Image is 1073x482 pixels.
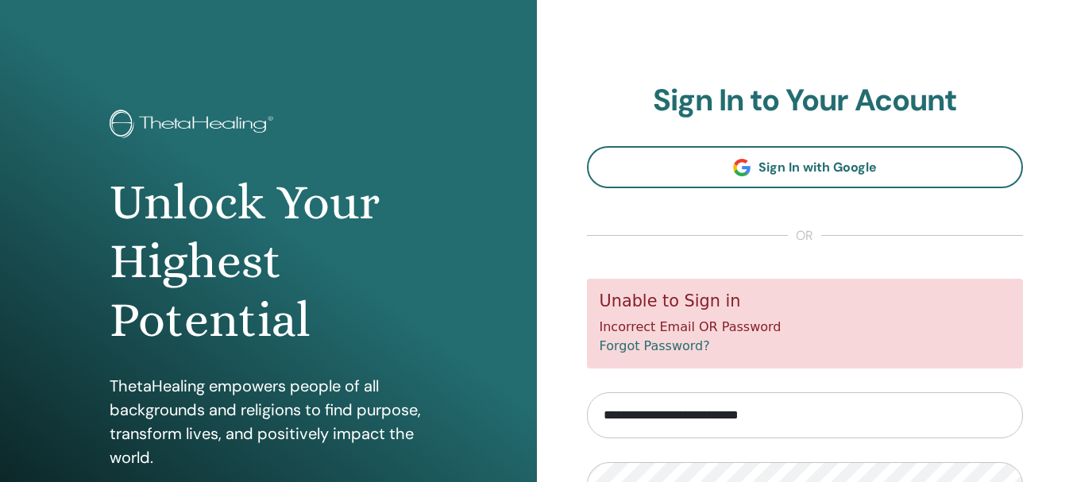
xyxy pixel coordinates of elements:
[587,146,1024,188] a: Sign In with Google
[110,374,427,469] p: ThetaHealing empowers people of all backgrounds and religions to find purpose, transform lives, a...
[587,83,1024,119] h2: Sign In to Your Acount
[788,226,821,245] span: or
[600,338,710,353] a: Forgot Password?
[110,173,427,350] h1: Unlock Your Highest Potential
[758,159,877,175] span: Sign In with Google
[600,291,1011,311] h5: Unable to Sign in
[587,279,1024,368] div: Incorrect Email OR Password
